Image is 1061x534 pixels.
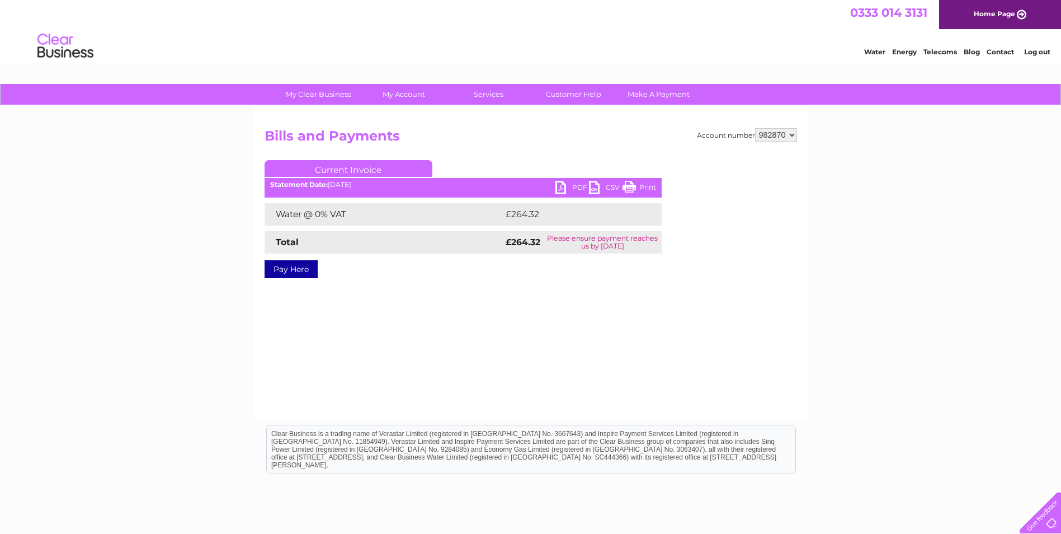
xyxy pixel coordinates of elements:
a: Current Invoice [265,160,432,177]
b: Statement Date: [270,180,328,189]
h2: Bills and Payments [265,128,797,149]
a: Pay Here [265,260,318,278]
a: My Account [357,84,450,105]
a: Energy [892,48,917,56]
img: logo.png [37,29,94,63]
a: Services [442,84,535,105]
a: Log out [1024,48,1050,56]
a: My Clear Business [272,84,365,105]
a: Water [864,48,885,56]
a: Contact [987,48,1014,56]
a: Blog [964,48,980,56]
a: Telecoms [923,48,957,56]
strong: Total [276,237,299,247]
a: Make A Payment [612,84,705,105]
a: CSV [589,181,623,197]
td: Water @ 0% VAT [265,203,503,226]
a: Print [623,181,656,197]
strong: £264.32 [506,237,540,247]
td: £264.32 [503,203,642,226]
div: Clear Business is a trading name of Verastar Limited (registered in [GEOGRAPHIC_DATA] No. 3667643... [267,6,795,54]
a: Customer Help [527,84,620,105]
div: Account number [697,128,797,142]
a: PDF [555,181,589,197]
a: 0333 014 3131 [850,6,927,20]
td: Please ensure payment reaches us by [DATE] [544,231,662,254]
div: [DATE] [265,181,662,189]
